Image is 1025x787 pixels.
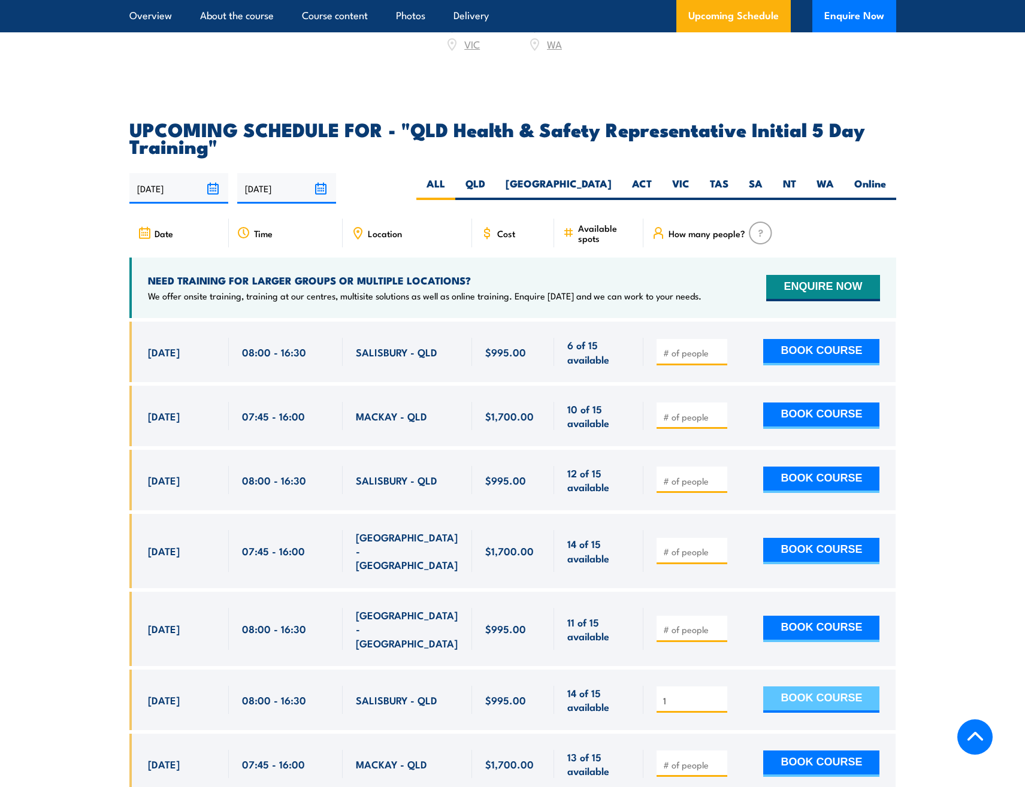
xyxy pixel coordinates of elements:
[416,177,455,200] label: ALL
[663,475,723,487] input: # of people
[763,402,879,429] button: BOOK COURSE
[669,228,745,238] span: How many people?
[663,347,723,359] input: # of people
[663,623,723,635] input: # of people
[622,177,662,200] label: ACT
[455,177,495,200] label: QLD
[242,409,305,423] span: 07:45 - 16:00
[356,608,459,650] span: [GEOGRAPHIC_DATA] - [GEOGRAPHIC_DATA]
[356,530,459,572] span: [GEOGRAPHIC_DATA] - [GEOGRAPHIC_DATA]
[356,473,437,487] span: SALISBURY - QLD
[242,473,306,487] span: 08:00 - 16:30
[356,409,427,423] span: MACKAY - QLD
[242,345,306,359] span: 08:00 - 16:30
[567,338,630,366] span: 6 of 15 available
[567,402,630,430] span: 10 of 15 available
[662,177,700,200] label: VIC
[356,757,427,771] span: MACKAY - QLD
[495,177,622,200] label: [GEOGRAPHIC_DATA]
[567,750,630,778] span: 13 of 15 available
[148,757,180,771] span: [DATE]
[663,759,723,771] input: # of people
[242,757,305,771] span: 07:45 - 16:00
[567,537,630,565] span: 14 of 15 available
[663,411,723,423] input: # of people
[237,173,336,204] input: To date
[148,473,180,487] span: [DATE]
[356,693,437,707] span: SALISBURY - QLD
[485,345,526,359] span: $995.00
[485,409,534,423] span: $1,700.00
[148,544,180,558] span: [DATE]
[763,686,879,713] button: BOOK COURSE
[148,290,702,302] p: We offer onsite training, training at our centres, multisite solutions as well as online training...
[148,409,180,423] span: [DATE]
[254,228,273,238] span: Time
[148,622,180,635] span: [DATE]
[844,177,896,200] label: Online
[129,173,228,204] input: From date
[148,693,180,707] span: [DATE]
[763,339,879,365] button: BOOK COURSE
[763,616,879,642] button: BOOK COURSE
[567,466,630,494] span: 12 of 15 available
[739,177,773,200] label: SA
[129,120,896,154] h2: UPCOMING SCHEDULE FOR - "QLD Health & Safety Representative Initial 5 Day Training"
[148,345,180,359] span: [DATE]
[773,177,806,200] label: NT
[806,177,844,200] label: WA
[567,615,630,643] span: 11 of 15 available
[356,345,437,359] span: SALISBURY - QLD
[148,274,702,287] h4: NEED TRAINING FOR LARGER GROUPS OR MULTIPLE LOCATIONS?
[663,695,723,707] input: # of people
[578,223,635,243] span: Available spots
[763,467,879,493] button: BOOK COURSE
[242,544,305,558] span: 07:45 - 16:00
[485,622,526,635] span: $995.00
[497,228,515,238] span: Cost
[485,473,526,487] span: $995.00
[766,275,879,301] button: ENQUIRE NOW
[763,750,879,777] button: BOOK COURSE
[485,693,526,707] span: $995.00
[663,546,723,558] input: # of people
[155,228,173,238] span: Date
[567,686,630,714] span: 14 of 15 available
[485,544,534,558] span: $1,700.00
[242,622,306,635] span: 08:00 - 16:30
[242,693,306,707] span: 08:00 - 16:30
[763,538,879,564] button: BOOK COURSE
[485,757,534,771] span: $1,700.00
[700,177,739,200] label: TAS
[368,228,402,238] span: Location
